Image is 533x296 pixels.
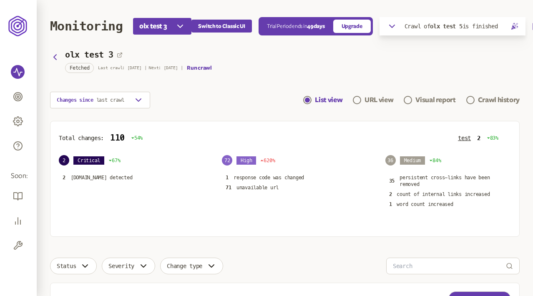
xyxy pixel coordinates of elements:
[385,201,457,208] button: 1word count increased
[57,97,124,103] p: Changes since
[315,95,342,105] div: List view
[50,19,123,33] h1: Monitoring
[131,135,143,141] span: 54%
[365,95,393,105] div: URL view
[222,184,282,191] button: 71unavailable url
[98,65,183,70] p: Last crawl: [DATE] | Next: [DATE] |
[466,95,520,105] a: Crawl history
[96,97,125,103] span: last crawl
[478,95,520,105] div: Crawl history
[59,135,104,141] p: Total changes:
[50,258,97,274] button: Status
[429,157,441,164] span: 84%
[222,174,308,181] button: 1response code was changed
[110,133,125,143] p: 110
[385,155,396,166] span: 36
[70,64,89,72] span: Fetched
[59,174,136,181] button: 2[DOMAIN_NAME] detected
[187,65,211,71] button: Run crawl
[397,191,490,198] p: count of internal links increased
[389,191,392,197] span: 2
[57,263,76,269] span: Status
[477,135,480,141] p: 2
[472,23,498,30] span: finished
[108,263,134,269] span: Severity
[222,155,232,166] span: 72
[191,20,251,33] button: Switch to Classic UI
[380,17,525,35] button: Crawl ofolx test 5is finished
[267,23,325,30] p: Trial Period ends in
[63,175,65,181] span: 2
[108,157,120,164] span: 67%
[353,95,393,105] a: URL view
[133,18,191,35] button: olx test 3
[393,258,506,274] input: Search
[385,191,494,198] button: 2count of internal links increased
[389,178,395,184] span: 35
[307,23,324,29] span: 49 days
[415,95,455,105] div: Visual report
[303,92,520,108] div: Navigation
[234,174,304,181] p: response code was changed
[65,50,113,60] h3: olx test 3
[167,263,202,269] span: Change type
[11,171,26,181] span: Soon:
[385,174,501,188] button: 35persistent cross-links have been removed
[102,258,155,274] button: Severity
[50,92,150,108] button: Changes since last crawl
[405,23,498,30] p: Crawl of is
[400,156,425,165] span: Medium
[70,174,133,181] p: [DOMAIN_NAME] detected
[226,185,231,191] span: 71
[226,175,229,181] span: 1
[400,174,497,188] p: persistent cross-links have been removed
[73,156,104,165] span: Critical
[430,23,462,30] span: olx test 5
[303,95,342,105] a: List view
[389,201,392,207] span: 1
[397,201,453,208] p: word count increased
[333,20,371,33] a: Upgrade
[458,135,471,141] button: test
[236,184,279,191] p: unavailable url
[404,95,455,105] a: Visual report
[160,258,223,274] button: Change type
[260,157,275,164] span: 620%
[139,21,167,31] span: olx test 3
[59,155,69,166] span: 2
[487,135,498,141] span: 83%
[236,156,256,165] span: High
